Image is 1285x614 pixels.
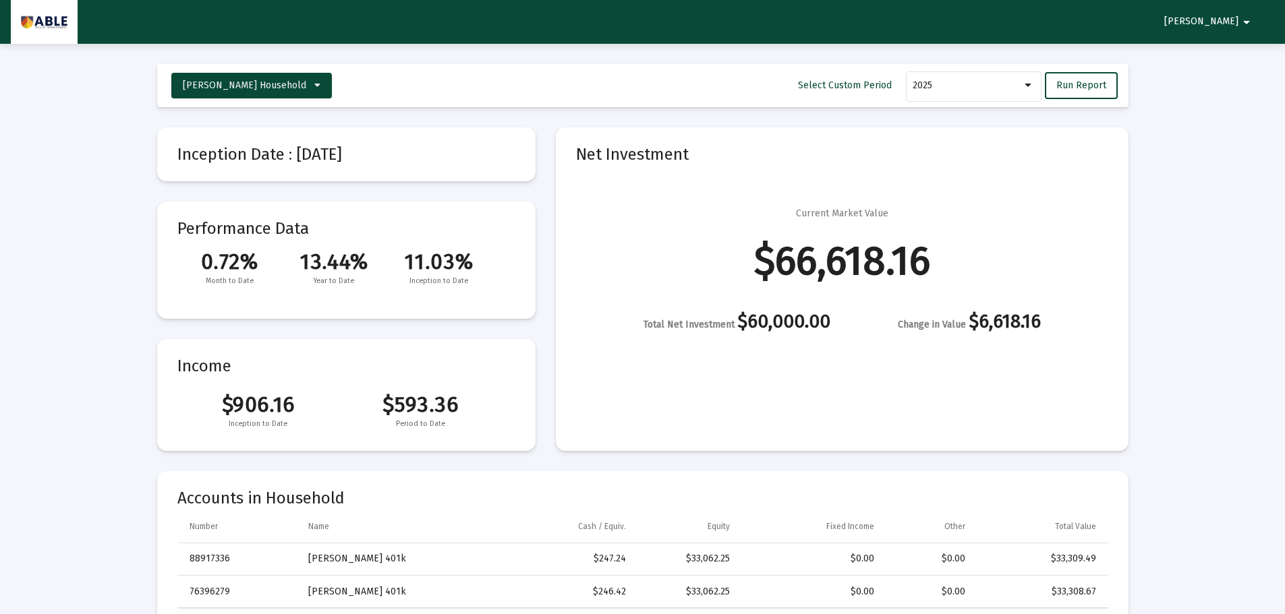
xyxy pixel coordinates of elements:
div: $0.00 [893,552,965,565]
span: Total Net Investment [644,319,735,330]
td: Column Number [177,510,299,543]
span: Year to Date [282,274,387,288]
div: $0.00 [749,552,874,565]
span: Select Custom Period [798,80,892,91]
td: Column Other [884,510,975,543]
span: $593.36 [339,392,502,417]
mat-icon: arrow_drop_down [1238,9,1255,36]
button: [PERSON_NAME] Household [171,73,332,98]
span: Period to Date [339,417,502,431]
div: $33,309.49 [984,552,1096,565]
span: Change in Value [898,319,966,330]
img: Dashboard [21,9,67,36]
span: 13.44% [282,249,387,274]
td: Column Total Value [975,510,1108,543]
div: $0.00 [893,585,965,598]
td: [PERSON_NAME] 401k [299,576,492,608]
div: Cash / Equiv. [578,521,626,532]
div: $33,308.67 [984,585,1096,598]
div: Current Market Value [796,207,888,220]
button: Run Report [1045,72,1118,99]
div: Total Value [1055,521,1096,532]
span: 0.72% [177,249,282,274]
td: Column Equity [635,510,739,543]
td: Column Cash / Equiv. [492,510,635,543]
mat-card-title: Inception Date : [DATE] [177,148,515,161]
td: Column Name [299,510,492,543]
span: Inception to Date [387,274,491,288]
span: Run Report [1056,80,1106,91]
div: $246.42 [502,585,626,598]
div: Equity [708,521,730,532]
div: $0.00 [749,585,874,598]
div: $60,000.00 [644,315,830,332]
span: [PERSON_NAME] [1164,16,1238,28]
span: 2025 [913,80,932,91]
span: $906.16 [177,392,340,417]
mat-card-title: Income [177,359,515,373]
td: 88917336 [177,543,299,576]
mat-card-title: Accounts in Household [177,491,1108,505]
div: $66,618.16 [754,254,930,268]
div: $247.24 [502,552,626,565]
div: $6,618.16 [898,315,1041,332]
div: $33,062.25 [645,552,729,565]
span: [PERSON_NAME] Household [183,80,306,91]
div: Name [308,521,329,532]
div: Fixed Income [826,521,874,532]
mat-card-title: Net Investment [576,148,1108,161]
span: Month to Date [177,274,282,288]
mat-card-title: Performance Data [177,222,515,288]
div: $33,062.25 [645,585,729,598]
td: Column Fixed Income [739,510,884,543]
span: Inception to Date [177,417,340,431]
button: [PERSON_NAME] [1148,8,1271,35]
div: Other [944,521,965,532]
span: 11.03% [387,249,491,274]
td: [PERSON_NAME] 401k [299,543,492,576]
td: 76396279 [177,576,299,608]
div: Number [190,521,218,532]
